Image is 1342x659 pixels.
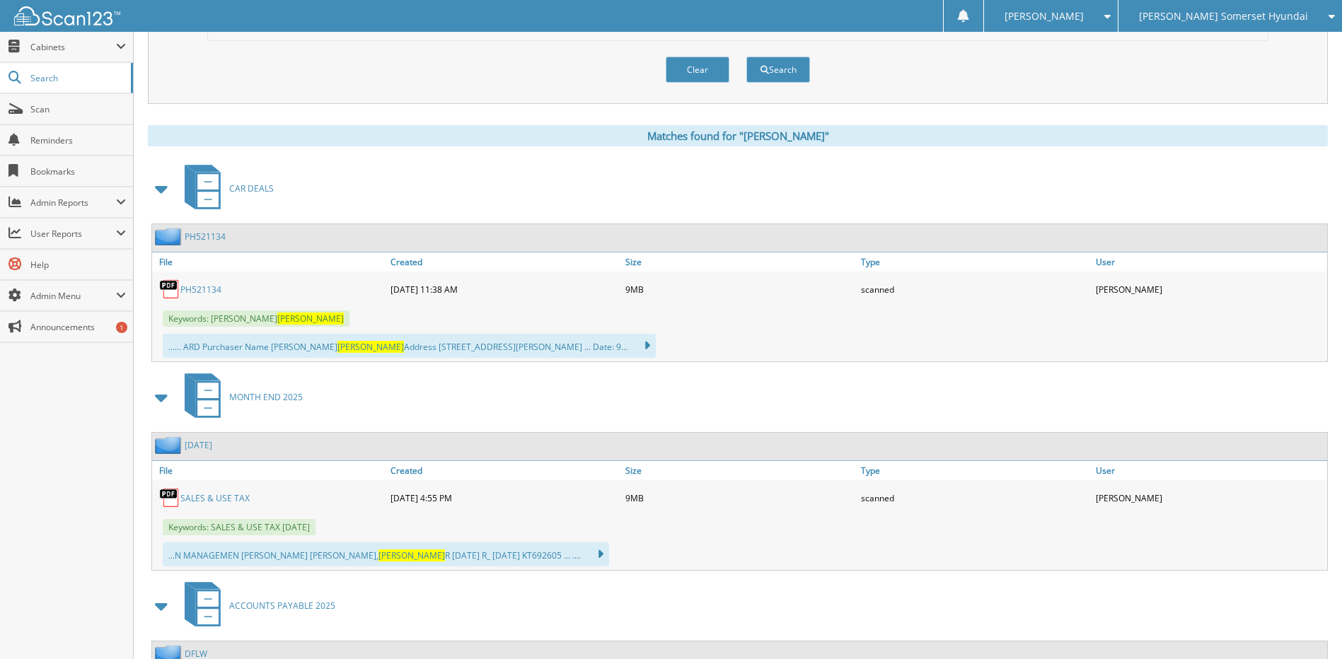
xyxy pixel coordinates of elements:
[176,161,274,216] a: CAR DEALS
[163,542,609,566] div: ...N MANAGEMEN [PERSON_NAME] [PERSON_NAME], R [DATE] R_ [DATE] KT692605 ... ....
[387,461,622,480] a: Created
[30,259,126,271] span: Help
[857,275,1092,303] div: scanned
[159,487,180,508] img: PDF.png
[622,275,857,303] div: 9MB
[1271,591,1342,659] iframe: Chat Widget
[30,321,126,333] span: Announcements
[148,125,1328,146] div: Matches found for "[PERSON_NAME]"
[185,231,226,243] a: PH521134
[622,484,857,512] div: 9MB
[746,57,810,83] button: Search
[1092,484,1327,512] div: [PERSON_NAME]
[185,439,212,451] a: [DATE]
[30,103,126,115] span: Scan
[622,252,857,272] a: Size
[30,290,116,302] span: Admin Menu
[30,41,116,53] span: Cabinets
[378,549,445,561] span: [PERSON_NAME]
[622,461,857,480] a: Size
[14,6,120,25] img: scan123-logo-white.svg
[857,484,1092,512] div: scanned
[159,279,180,300] img: PDF.png
[857,252,1092,272] a: Type
[163,310,349,327] span: Keywords: [PERSON_NAME]
[180,284,221,296] a: PH521134
[1005,12,1084,21] span: [PERSON_NAME]
[666,57,729,83] button: Clear
[163,334,656,358] div: ...... ARD Purchaser Name [PERSON_NAME] Address [STREET_ADDRESS][PERSON_NAME] ... Date: 9...
[155,436,185,454] img: folder2.png
[1092,252,1327,272] a: User
[387,275,622,303] div: [DATE] 11:38 AM
[176,369,303,425] a: MONTH END 2025
[30,72,124,84] span: Search
[30,134,126,146] span: Reminders
[30,228,116,240] span: User Reports
[180,492,250,504] a: SALES & USE TAX
[387,252,622,272] a: Created
[152,461,387,480] a: File
[387,484,622,512] div: [DATE] 4:55 PM
[337,341,404,353] span: [PERSON_NAME]
[152,252,387,272] a: File
[229,600,335,612] span: ACCOUNTS PAYABLE 2025
[155,228,185,245] img: folder2.png
[30,165,126,177] span: Bookmarks
[1092,275,1327,303] div: [PERSON_NAME]
[163,519,316,535] span: Keywords: SALES & USE TAX [DATE]
[229,182,274,194] span: CAR DEALS
[1139,12,1308,21] span: [PERSON_NAME] Somerset Hyundai
[116,322,127,333] div: 1
[229,391,303,403] span: MONTH END 2025
[176,578,335,634] a: ACCOUNTS PAYABLE 2025
[1092,461,1327,480] a: User
[857,461,1092,480] a: Type
[30,197,116,209] span: Admin Reports
[277,313,344,325] span: [PERSON_NAME]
